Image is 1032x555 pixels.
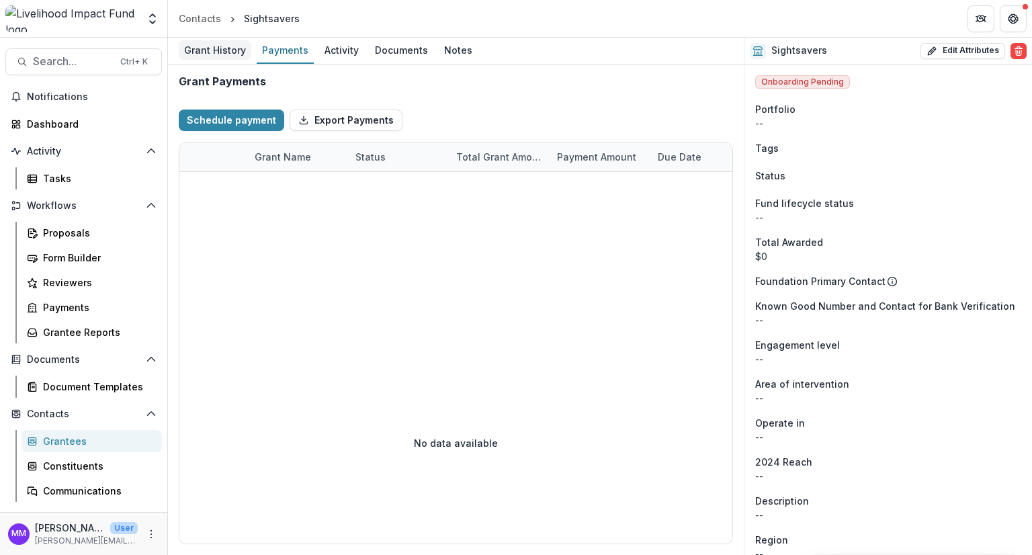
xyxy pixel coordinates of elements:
[414,436,498,450] p: No data available
[347,142,448,171] div: Status
[319,40,364,60] div: Activity
[755,469,1021,483] p: --
[755,338,840,352] span: Engagement level
[920,43,1005,59] button: Edit Attributes
[755,533,788,547] span: Region
[755,494,809,508] span: Description
[179,11,221,26] div: Contacts
[5,507,162,529] button: Open Data & Reporting
[257,40,314,60] div: Payments
[21,271,162,294] a: Reviewers
[5,48,162,75] button: Search...
[650,142,750,171] div: Due Date
[33,55,112,68] span: Search...
[755,141,779,155] span: Tags
[43,300,151,314] div: Payments
[27,117,151,131] div: Dashboard
[21,167,162,189] a: Tasks
[27,354,140,366] span: Documents
[5,403,162,425] button: Open Contacts
[755,416,805,430] span: Operate in
[43,434,151,448] div: Grantees
[755,102,795,116] span: Portfolio
[439,40,478,60] div: Notes
[755,508,1021,522] p: --
[27,200,140,212] span: Workflows
[5,5,138,32] img: Livelihood Impact Fund logo
[143,526,159,542] button: More
[43,275,151,290] div: Reviewers
[173,9,226,28] a: Contacts
[21,222,162,244] a: Proposals
[21,296,162,318] a: Payments
[35,535,138,547] p: [PERSON_NAME][EMAIL_ADDRESS][DOMAIN_NAME]
[43,484,151,498] div: Communications
[755,235,823,249] span: Total Awarded
[1000,5,1027,32] button: Get Help
[179,75,266,88] h2: Grant Payments
[257,38,314,64] a: Payments
[43,380,151,394] div: Document Templates
[755,377,849,391] span: Area of intervention
[179,110,284,131] button: Schedule payment
[21,376,162,398] a: Document Templates
[21,455,162,477] a: Constituents
[319,38,364,64] a: Activity
[290,110,402,131] button: Export Payments
[5,349,162,370] button: Open Documents
[755,210,1021,224] p: --
[549,150,644,164] div: Payment Amount
[21,321,162,343] a: Grantee Reports
[110,522,138,534] p: User
[370,40,433,60] div: Documents
[755,75,850,89] span: Onboarding Pending
[43,459,151,473] div: Constituents
[27,146,140,157] span: Activity
[755,391,1021,405] p: --
[43,325,151,339] div: Grantee Reports
[1010,43,1027,59] button: Delete
[179,40,251,60] div: Grant History
[347,150,394,164] div: Status
[244,11,300,26] div: Sightsavers
[967,5,994,32] button: Partners
[650,150,709,164] div: Due Date
[755,313,1021,327] p: --
[21,430,162,452] a: Grantees
[755,169,785,183] span: Status
[247,142,347,171] div: Grant Name
[27,409,140,420] span: Contacts
[439,38,478,64] a: Notes
[549,142,650,171] div: Payment Amount
[43,171,151,185] div: Tasks
[11,529,26,538] div: Miriam Mwangi
[43,226,151,240] div: Proposals
[21,247,162,269] a: Form Builder
[755,455,812,469] span: 2024 Reach
[755,274,886,288] p: Foundation Primary Contact
[118,54,150,69] div: Ctrl + K
[755,352,1021,366] p: --
[755,299,1015,313] span: Known Good Number and Contact for Bank Verification
[43,251,151,265] div: Form Builder
[27,91,157,103] span: Notifications
[21,480,162,502] a: Communications
[5,140,162,162] button: Open Activity
[247,150,319,164] div: Grant Name
[370,38,433,64] a: Documents
[5,113,162,135] a: Dashboard
[5,86,162,108] button: Notifications
[771,45,827,56] h2: Sightsavers
[179,38,251,64] a: Grant History
[755,430,1021,444] p: --
[143,5,162,32] button: Open entity switcher
[448,150,549,164] div: Total Grant Amount
[755,249,1021,263] div: $0
[35,521,105,535] p: [PERSON_NAME]
[448,142,549,171] div: Total Grant Amount
[173,9,305,28] nav: breadcrumb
